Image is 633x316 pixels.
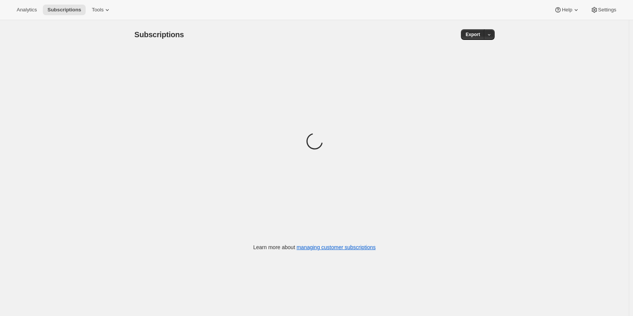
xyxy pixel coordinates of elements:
[12,5,41,15] button: Analytics
[47,7,81,13] span: Subscriptions
[87,5,116,15] button: Tools
[562,7,572,13] span: Help
[586,5,621,15] button: Settings
[135,30,184,39] span: Subscriptions
[43,5,86,15] button: Subscriptions
[598,7,616,13] span: Settings
[92,7,103,13] span: Tools
[253,243,376,251] p: Learn more about
[17,7,37,13] span: Analytics
[465,32,480,38] span: Export
[550,5,584,15] button: Help
[296,244,376,250] a: managing customer subscriptions
[461,29,484,40] button: Export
